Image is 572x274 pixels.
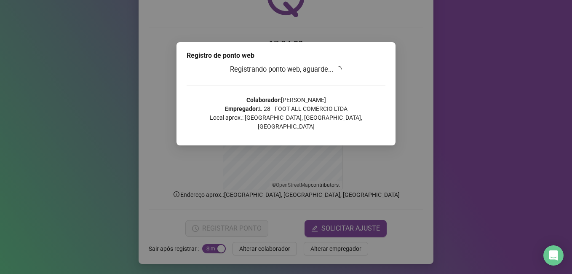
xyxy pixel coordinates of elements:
div: Open Intercom Messenger [543,245,564,266]
strong: Empregador [225,105,258,112]
div: Registro de ponto web [187,51,385,61]
h3: Registrando ponto web, aguarde... [187,64,385,75]
span: loading [334,64,343,74]
p: : [PERSON_NAME] : L 28 - FOOT ALL COMERCIO LTDA Local aprox.: [GEOGRAPHIC_DATA], [GEOGRAPHIC_DATA... [187,96,385,131]
strong: Colaborador [246,97,280,103]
